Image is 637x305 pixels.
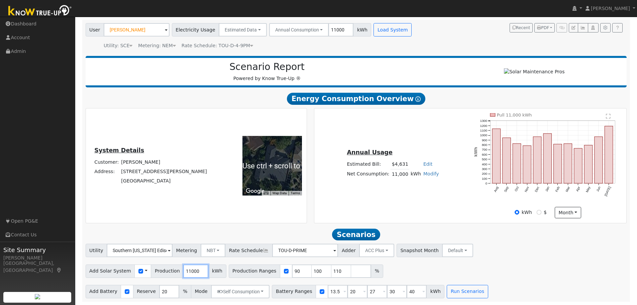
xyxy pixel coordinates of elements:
button: Load System [374,23,412,36]
span: User [86,23,104,36]
span: Battery Ranges [272,285,316,298]
div: [PERSON_NAME] [3,254,72,261]
span: % [179,285,191,298]
rect: onclick="" [585,145,593,183]
button: Multi-Series Graph [578,23,588,32]
span: Mode [191,285,211,298]
text: Aug [493,186,499,193]
text: 700 [482,148,488,152]
span: Adder [338,244,359,257]
button: month [555,207,581,218]
div: [GEOGRAPHIC_DATA], [GEOGRAPHIC_DATA] [3,260,72,274]
span: Add Battery [86,285,121,298]
img: retrieve [35,294,40,299]
input: Select a Utility [107,244,173,257]
a: Edit [423,161,432,167]
label: $ [544,209,547,216]
h2: Scenario Report [92,61,442,73]
span: Snapshot Month [397,244,443,257]
div: Metering: NEM [138,42,176,49]
rect: onclick="" [543,134,551,183]
td: [PERSON_NAME] [120,157,208,167]
button: Map Data [273,191,287,196]
button: Run Scenarios [447,285,488,298]
text: May [585,186,591,193]
img: Know True-Up [5,4,75,19]
a: Modify [423,171,439,176]
text: Apr [575,186,581,192]
td: 11,000 [391,169,409,179]
text: 1000 [480,133,488,137]
button: Keyboard shortcuts [263,191,268,196]
td: Address: [93,167,120,176]
span: Scenarios [332,229,380,241]
text: 1100 [480,129,488,132]
span: Electricity Usage [172,23,219,36]
rect: onclick="" [554,144,562,183]
rect: onclick="" [605,126,613,183]
span: kWh [426,285,444,298]
text: Nov [524,186,530,193]
text:  [606,113,611,119]
u: System Details [94,147,144,154]
text: kWh [473,147,478,157]
td: kWh [409,169,422,179]
button: PDF [534,23,555,32]
span: PDF [537,25,549,30]
span: Utility [86,244,107,257]
button: Estimated Data [219,23,267,36]
i: Show Help [415,96,421,102]
span: Production [151,264,184,278]
td: [STREET_ADDRESS][PERSON_NAME] [120,167,208,176]
text: 100 [482,177,488,180]
td: Net Consumption: [346,169,391,179]
div: Utility: SCE [104,42,132,49]
input: $ [537,210,541,215]
rect: onclick="" [595,137,603,183]
button: Recent [510,23,533,32]
span: Alias: None [182,43,253,48]
span: Site Summary [3,245,72,254]
button: ACC Plus [359,244,394,257]
text: Sep [504,186,510,193]
span: Production Ranges [229,264,280,278]
button: Default [442,244,473,257]
td: [GEOGRAPHIC_DATA] [120,176,208,186]
span: % [371,264,383,278]
button: NBT [201,244,226,257]
text: 800 [482,143,488,147]
span: Add Solar System [86,264,135,278]
td: Estimated Bill: [346,160,391,169]
span: kWh [208,264,226,278]
text: Pull 11,000 kWh [497,112,532,118]
input: Select a Rate Schedule [272,244,338,257]
button: Self Consumption [211,285,270,298]
text: 900 [482,138,488,142]
input: Select a User [104,23,170,36]
a: Open this area in Google Maps (opens a new window) [244,187,266,196]
text: 600 [482,153,488,156]
text: Jun [596,186,602,192]
td: Customer: [93,157,120,167]
button: Settings [600,23,611,32]
span: kWh [353,23,371,36]
span: [PERSON_NAME] [591,6,630,11]
rect: onclick="" [503,138,511,183]
rect: onclick="" [564,144,572,183]
a: Terms [291,191,300,195]
rect: onclick="" [574,148,582,183]
text: 0 [486,181,488,185]
img: Google [244,187,266,196]
text: 300 [482,167,488,171]
text: 1300 [480,119,488,123]
text: [DATE] [604,186,612,197]
div: Powered by Know True-Up ® [89,61,445,82]
button: Login As [588,23,598,32]
text: Dec [534,186,540,193]
a: Help Link [612,23,623,32]
input: kWh [515,210,519,215]
rect: onclick="" [533,137,541,183]
text: 500 [482,157,488,161]
rect: onclick="" [492,129,500,183]
rect: onclick="" [523,146,531,183]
